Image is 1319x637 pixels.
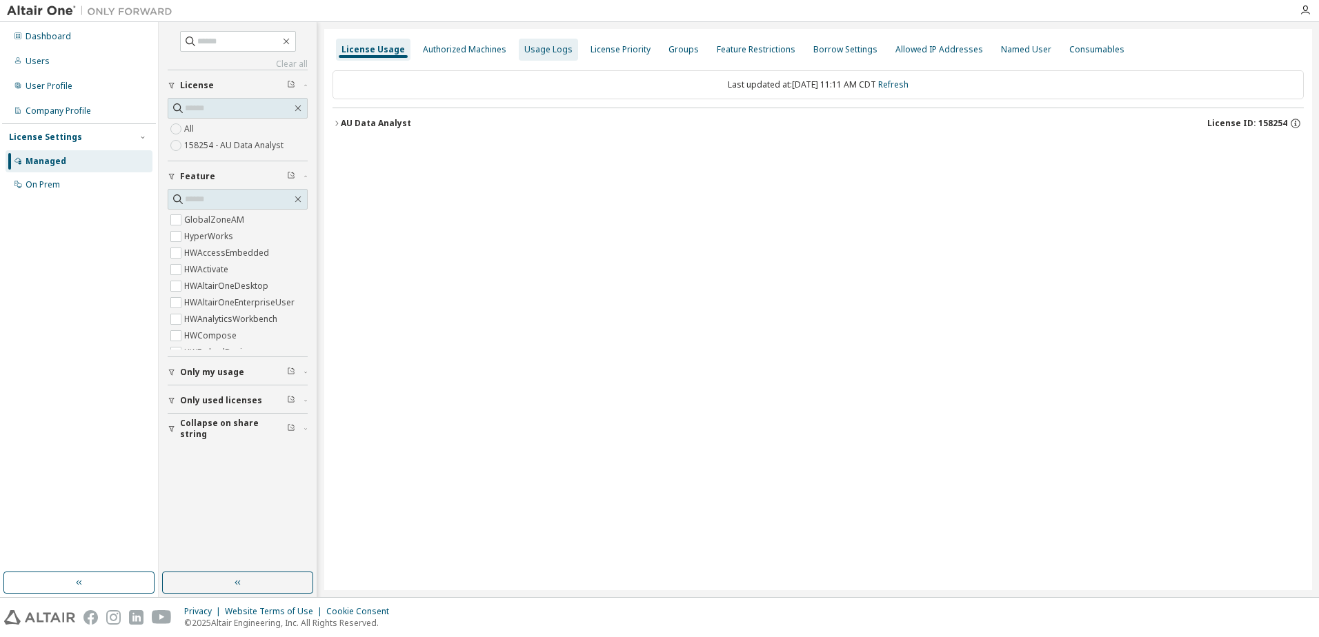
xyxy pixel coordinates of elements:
div: License Usage [341,44,405,55]
div: Company Profile [26,105,91,117]
a: Clear all [168,59,308,70]
div: License Priority [591,44,651,55]
label: HyperWorks [184,228,236,245]
div: Feature Restrictions [717,44,795,55]
label: All [184,121,197,137]
div: Consumables [1069,44,1124,55]
button: Collapse on share string [168,414,308,444]
div: Borrow Settings [813,44,877,55]
span: Only my usage [180,367,244,378]
span: Clear filter [287,80,295,91]
span: License ID: 158254 [1207,118,1287,129]
div: Groups [668,44,699,55]
button: License [168,70,308,101]
label: HWAltairOneDesktop [184,278,271,294]
span: License [180,80,214,91]
img: youtube.svg [152,610,172,625]
label: HWAnalyticsWorkbench [184,311,280,327]
div: Managed [26,156,66,167]
img: instagram.svg [106,610,121,625]
p: © 2025 Altair Engineering, Inc. All Rights Reserved. [184,617,397,629]
span: Clear filter [287,395,295,406]
span: Collapse on share string [180,418,287,440]
div: Allowed IP Addresses [895,44,983,55]
span: Only used licenses [180,395,262,406]
span: Clear filter [287,367,295,378]
button: Feature [168,161,308,192]
label: HWActivate [184,261,231,278]
span: Clear filter [287,171,295,182]
button: Only my usage [168,357,308,387]
img: facebook.svg [83,610,98,625]
label: HWEmbedBasic [184,344,249,361]
div: AU Data Analyst [341,118,411,129]
img: linkedin.svg [129,610,143,625]
div: Authorized Machines [423,44,506,55]
button: AU Data AnalystLicense ID: 158254 [333,108,1304,139]
span: Clear filter [287,423,295,434]
div: User Profile [26,81,72,92]
label: HWAccessEmbedded [184,245,272,261]
div: Website Terms of Use [225,606,326,617]
img: Altair One [7,4,179,18]
div: Last updated at: [DATE] 11:11 AM CDT [333,70,1304,99]
img: altair_logo.svg [4,610,75,625]
label: GlobalZoneAM [184,212,247,228]
div: Dashboard [26,31,71,42]
div: Cookie Consent [326,606,397,617]
div: License Settings [9,132,82,143]
span: Feature [180,171,215,182]
button: Only used licenses [168,385,308,416]
div: Named User [1001,44,1051,55]
label: HWAltairOneEnterpriseUser [184,294,297,311]
label: HWCompose [184,327,239,344]
div: Users [26,56,50,67]
div: Privacy [184,606,225,617]
a: Refresh [878,79,909,90]
label: 158254 - AU Data Analyst [184,137,286,154]
div: Usage Logs [524,44,573,55]
div: On Prem [26,179,60,190]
